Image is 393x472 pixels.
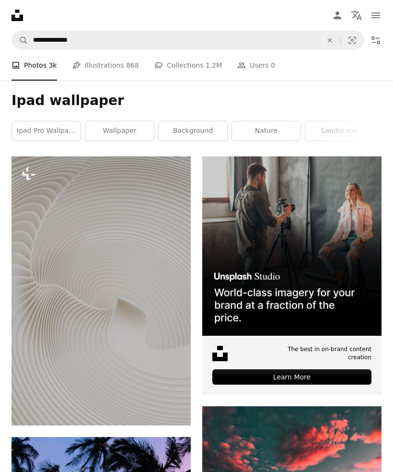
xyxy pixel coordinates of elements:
img: file-1715651741414-859baba4300dimage [202,156,381,336]
img: file-1631678316303-ed18b8b5cb9cimage [212,346,228,361]
span: 868 [126,60,139,71]
h1: Ipad wallpaper [12,92,381,109]
button: Filters [366,31,385,50]
button: Visual search [341,31,364,49]
a: wallpaper [85,121,154,141]
a: Collections 1.2M [154,50,222,81]
span: 0 [271,60,275,71]
a: Users 0 [237,50,275,81]
a: Log in / Sign up [328,6,347,25]
span: The best in on-brand content creation [281,345,371,362]
a: a white circular object with a white background [12,286,191,295]
a: landscape [305,121,374,141]
div: Learn More [212,369,371,385]
a: The best in on-brand content creationLearn More [202,156,381,395]
form: Find visuals sitewide [12,31,364,50]
a: background [159,121,227,141]
button: Language [347,6,366,25]
a: Home — Unsplash [12,10,23,21]
a: ipad pro wallpaper [12,121,81,141]
button: Menu [366,6,385,25]
img: a white circular object with a white background [12,156,191,425]
span: 1.2M [206,60,222,71]
a: Illustrations 868 [72,50,139,81]
button: Clear [319,31,340,49]
button: Search Unsplash [12,31,28,49]
a: nature [232,121,301,141]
